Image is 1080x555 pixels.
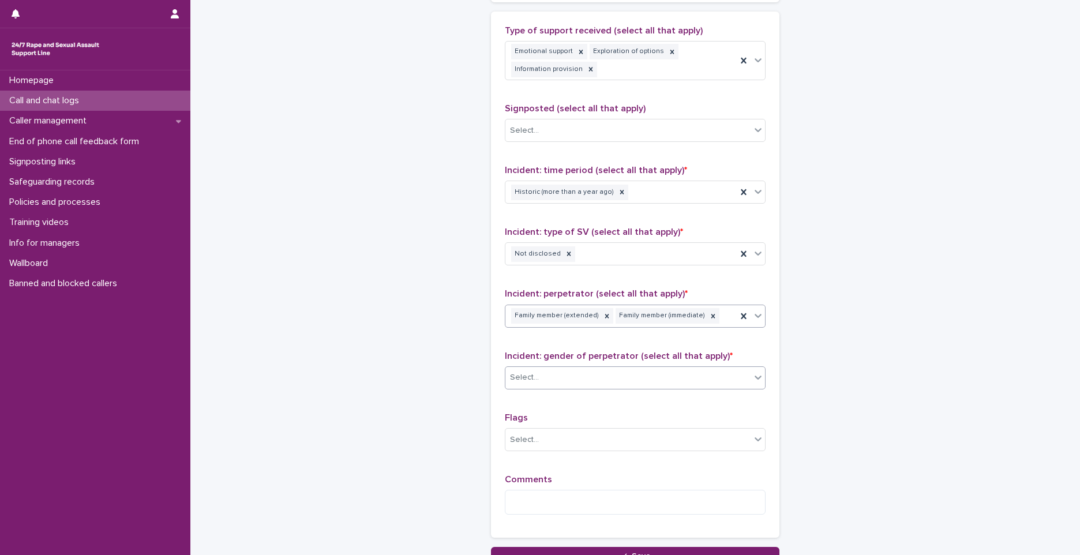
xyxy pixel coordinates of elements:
p: Safeguarding records [5,177,104,187]
span: Comments [505,475,552,484]
p: Banned and blocked callers [5,278,126,289]
span: Type of support received (select all that apply) [505,26,703,35]
p: Homepage [5,75,63,86]
p: Training videos [5,217,78,228]
span: Incident: time period (select all that apply) [505,166,687,175]
div: Family member (immediate) [616,308,707,324]
span: Signposted (select all that apply) [505,104,646,113]
span: Incident: perpetrator (select all that apply) [505,289,688,298]
div: Select... [510,372,539,384]
p: Call and chat logs [5,95,88,106]
div: Information provision [511,62,584,77]
p: End of phone call feedback form [5,136,148,147]
span: Flags [505,413,528,422]
div: Select... [510,125,539,137]
p: Wallboard [5,258,57,269]
span: Incident: gender of perpetrator (select all that apply) [505,351,733,361]
div: Select... [510,434,539,446]
span: Incident: type of SV (select all that apply) [505,227,683,237]
div: Not disclosed [511,246,562,262]
p: Caller management [5,115,96,126]
div: Historic (more than a year ago) [511,185,616,200]
p: Policies and processes [5,197,110,208]
p: Info for managers [5,238,89,249]
div: Emotional support [511,44,575,59]
div: Exploration of options [590,44,666,59]
img: rhQMoQhaT3yELyF149Cw [9,37,102,61]
div: Family member (extended) [511,308,601,324]
p: Signposting links [5,156,85,167]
